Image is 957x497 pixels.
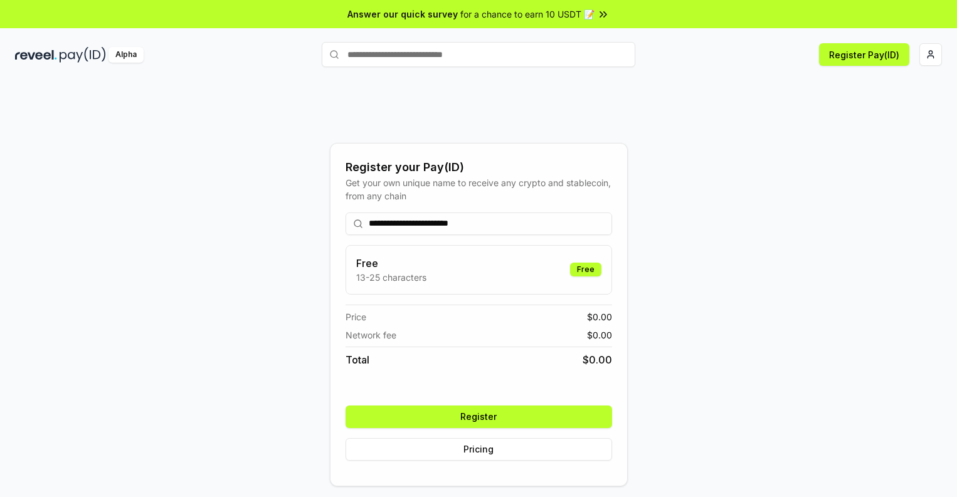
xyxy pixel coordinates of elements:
[356,271,426,284] p: 13-25 characters
[15,47,57,63] img: reveel_dark
[570,263,601,276] div: Free
[346,310,366,323] span: Price
[346,176,612,202] div: Get your own unique name to receive any crypto and stablecoin, from any chain
[460,8,595,21] span: for a chance to earn 10 USDT 📝
[346,438,612,461] button: Pricing
[108,47,144,63] div: Alpha
[346,159,612,176] div: Register your Pay(ID)
[346,328,396,342] span: Network fee
[346,352,369,367] span: Total
[583,352,612,367] span: $ 0.00
[356,256,426,271] h3: Free
[819,43,909,66] button: Register Pay(ID)
[587,310,612,323] span: $ 0.00
[346,405,612,428] button: Register
[347,8,458,21] span: Answer our quick survey
[60,47,106,63] img: pay_id
[587,328,612,342] span: $ 0.00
